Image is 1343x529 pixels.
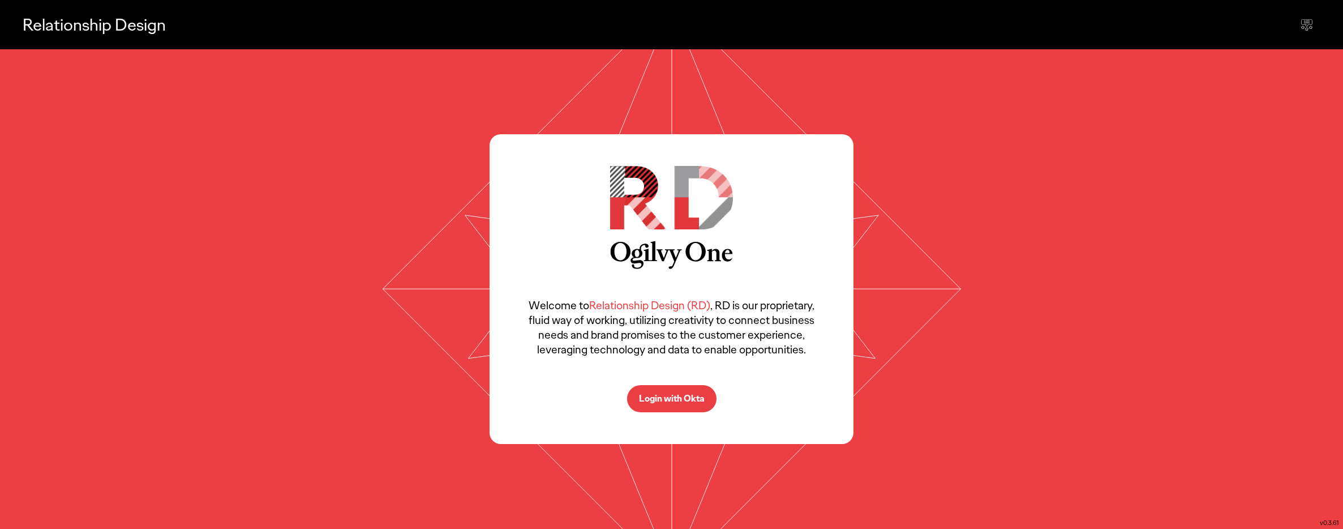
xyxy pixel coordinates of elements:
[589,298,710,313] span: Relationship Design (RD)
[23,13,166,36] p: Relationship Design
[524,298,819,357] p: Welcome to , RD is our proprietary, fluid way of working, utilizing creativity to connect busines...
[1293,11,1320,39] div: Send feedback
[610,166,733,229] img: RD Logo
[627,385,716,412] button: Login with Okta
[639,394,705,403] p: Login with Okta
